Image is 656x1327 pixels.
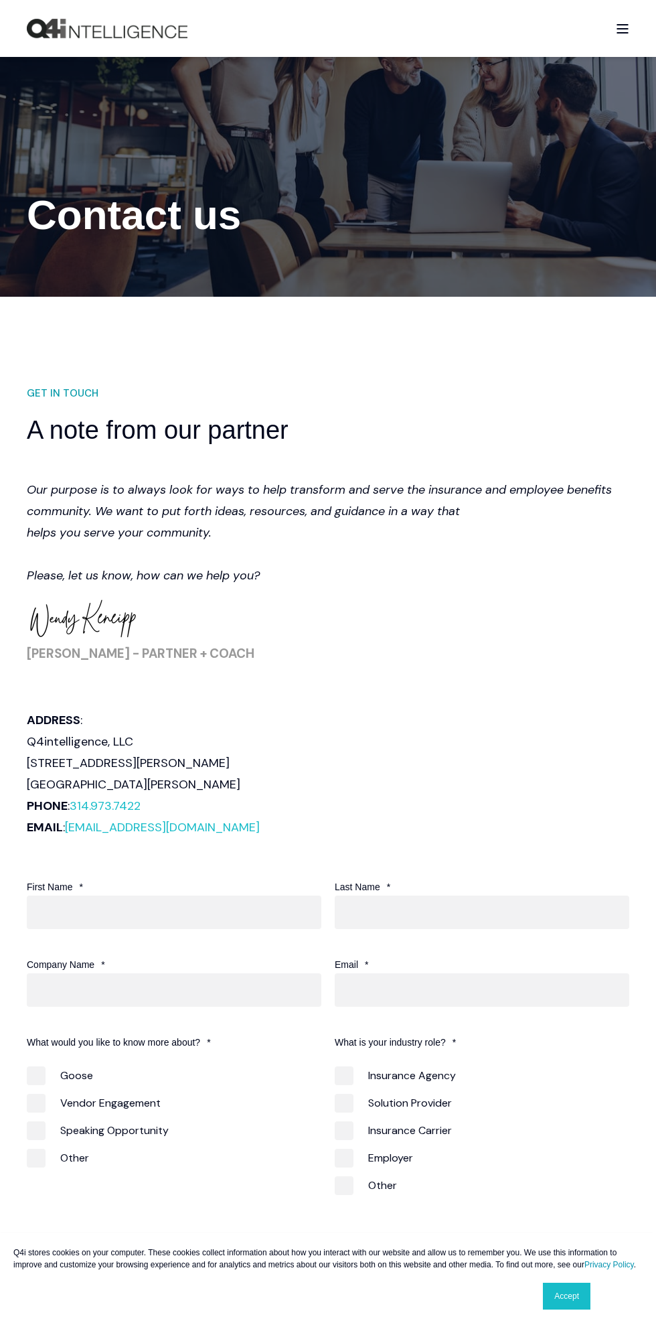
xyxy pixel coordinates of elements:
span: [PERSON_NAME] - PARTNER + COACH [27,645,254,662]
a: 314.973.7422 [70,798,141,814]
span: Contact us [27,192,241,238]
h2: A note from our partner [27,413,629,447]
span: First Name [27,882,72,892]
em: Please, let us know, how can we help you? [27,567,260,583]
em: Our purpose is to always look for ways to help transform and serve the insurance and employee ben... [27,482,612,541]
p: Q4i stores cookies on your computer. These cookies collect information about how you interact wit... [13,1247,643,1271]
span: Last Name [335,882,380,892]
img: Q4intelligence, LLC logo [27,19,187,39]
span: Insurance Agency [335,1066,456,1085]
a: Open Burger Menu [609,17,636,40]
a: [EMAIL_ADDRESS][DOMAIN_NAME] [65,819,260,835]
span: Speaking Opportunity [27,1121,169,1139]
img: Wendy-Keneipp [29,598,137,638]
span: Solution Provider [335,1094,452,1112]
span: Vendor Engagement [27,1094,161,1112]
strong: EMAIL [27,819,63,835]
span: : [63,819,260,835]
strong: ADDRESS [27,712,80,728]
span: Other [27,1149,89,1167]
span: Company Name [27,959,94,970]
span: Goose [27,1066,93,1085]
a: Accept [543,1283,590,1310]
span: Other [335,1176,397,1194]
span: : [68,798,141,814]
span: Employer [335,1149,413,1167]
span: What is your industry role? [335,1037,446,1048]
a: Back to Home [27,19,187,39]
a: Privacy Policy [584,1260,634,1269]
span: Email [335,959,358,970]
span: GET IN TOUCH [27,384,98,403]
span: Insurance Carrier [335,1121,452,1139]
span: What would you like to know more about? [27,1037,200,1048]
strong: PHONE [27,798,68,814]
